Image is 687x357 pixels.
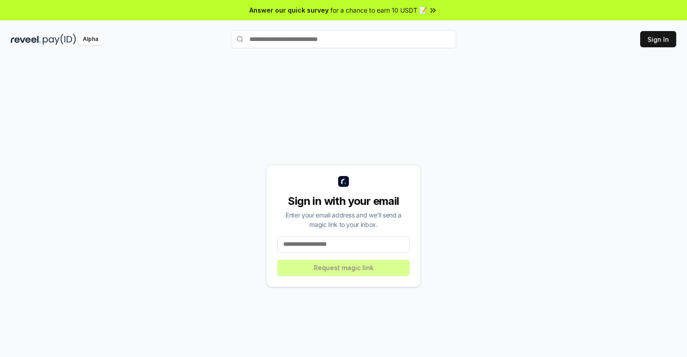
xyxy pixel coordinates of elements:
[11,34,41,45] img: reveel_dark
[78,34,103,45] div: Alpha
[249,5,329,15] span: Answer our quick survey
[43,34,76,45] img: pay_id
[277,194,410,208] div: Sign in with your email
[640,31,676,47] button: Sign In
[330,5,427,15] span: for a chance to earn 10 USDT 📝
[338,176,349,187] img: logo_small
[277,210,410,229] div: Enter your email address and we’ll send a magic link to your inbox.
